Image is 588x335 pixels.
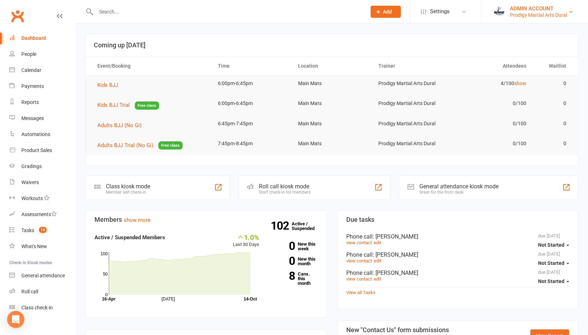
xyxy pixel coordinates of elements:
[373,251,418,258] span: : [PERSON_NAME]
[270,242,318,251] a: 0New this week
[346,326,452,334] h3: New "Contact Us" form submissions
[452,95,532,112] td: 0/100
[9,78,75,94] a: Payments
[21,227,34,233] div: Tasks
[94,42,570,49] h3: Coming up [DATE]
[452,57,532,75] th: Attendees
[452,115,532,132] td: 0/100
[211,115,292,132] td: 6:45pm-7:45pm
[346,276,372,282] a: view contact
[211,57,292,75] th: Time
[419,190,498,195] div: Great for the front desk
[538,278,564,284] span: Not Started
[94,234,165,241] strong: Active / Suspended Members
[124,217,150,223] a: show more
[9,46,75,62] a: People
[492,5,506,19] img: thumb_image1686208220.png
[346,233,569,240] div: Phone call
[292,57,372,75] th: Location
[270,272,318,286] a: 8Canx. this month
[9,7,26,25] a: Clubworx
[292,75,372,92] td: Main Mats
[97,101,159,110] button: Kids BJJ TrialFree class
[346,269,569,276] div: Phone call
[510,5,567,12] div: ADMIN ACCOUNT
[97,122,142,129] span: Adults BJJ (No Gi)
[21,67,41,73] div: Calendar
[9,30,75,46] a: Dashboard
[538,239,569,251] button: Not Started
[233,233,259,248] div: Last 30 Days
[383,9,392,15] span: Add
[97,82,118,88] span: Kids BJJ
[372,57,452,75] th: Trainer
[374,258,381,263] a: edit
[532,57,573,75] th: Waitlist
[452,135,532,152] td: 0/100
[21,179,39,185] div: Waivers
[9,239,75,255] a: What's New
[9,268,75,284] a: General attendance kiosk mode
[510,12,567,18] div: Prodigy Martial Arts Dural
[419,183,498,190] div: General attendance kiosk mode
[292,216,323,236] a: 102Active / Suspended
[97,141,183,150] button: Adults BJJ Trial (No Gi)Free class
[9,62,75,78] a: Calendar
[9,142,75,158] a: Product Sales
[9,94,75,110] a: Reports
[21,305,53,310] div: Class check-in
[532,75,573,92] td: 0
[21,211,57,217] div: Assessments
[9,223,75,239] a: Tasks 18
[514,80,526,86] a: show
[21,99,39,105] div: Reports
[106,183,150,190] div: Class kiosk mode
[94,216,318,223] h3: Members
[430,4,450,20] span: Settings
[21,83,44,89] div: Payments
[94,7,361,17] input: Search...
[9,110,75,126] a: Messages
[373,269,418,276] span: : [PERSON_NAME]
[9,126,75,142] a: Automations
[271,220,292,231] strong: 102
[270,257,318,266] a: 0New this month
[292,95,372,112] td: Main Mats
[21,147,52,153] div: Product Sales
[259,183,311,190] div: Roll call kiosk mode
[97,81,123,89] button: Kids BJJ
[373,233,418,240] span: : [PERSON_NAME]
[21,289,38,294] div: Roll call
[21,115,44,121] div: Messages
[270,271,295,281] strong: 8
[346,290,375,295] a: View all Tasks
[211,135,292,152] td: 7:45pm-8:45pm
[270,256,295,266] strong: 0
[9,206,75,223] a: Assessments
[372,95,452,112] td: Prodigy Martial Arts Dural
[21,35,46,41] div: Dashboard
[9,174,75,190] a: Waivers
[135,101,159,110] span: Free class
[372,75,452,92] td: Prodigy Martial Arts Dural
[21,273,65,278] div: General attendance
[532,135,573,152] td: 0
[346,240,372,245] a: view contact
[259,190,311,195] div: Staff check-in for members
[91,57,211,75] th: Event/Booking
[372,135,452,152] td: Prodigy Martial Arts Dural
[9,158,75,174] a: Gradings
[538,275,569,288] button: Not Started
[21,195,43,201] div: Workouts
[292,115,372,132] td: Main Mats
[370,6,401,18] button: Add
[21,131,50,137] div: Automations
[9,190,75,206] a: Workouts
[538,257,569,269] button: Not Started
[233,233,259,241] div: 1.0%
[211,75,292,92] td: 6:00pm-6:45pm
[346,216,569,223] h3: Due tasks
[538,260,564,266] span: Not Started
[21,163,42,169] div: Gradings
[9,300,75,316] a: Class kiosk mode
